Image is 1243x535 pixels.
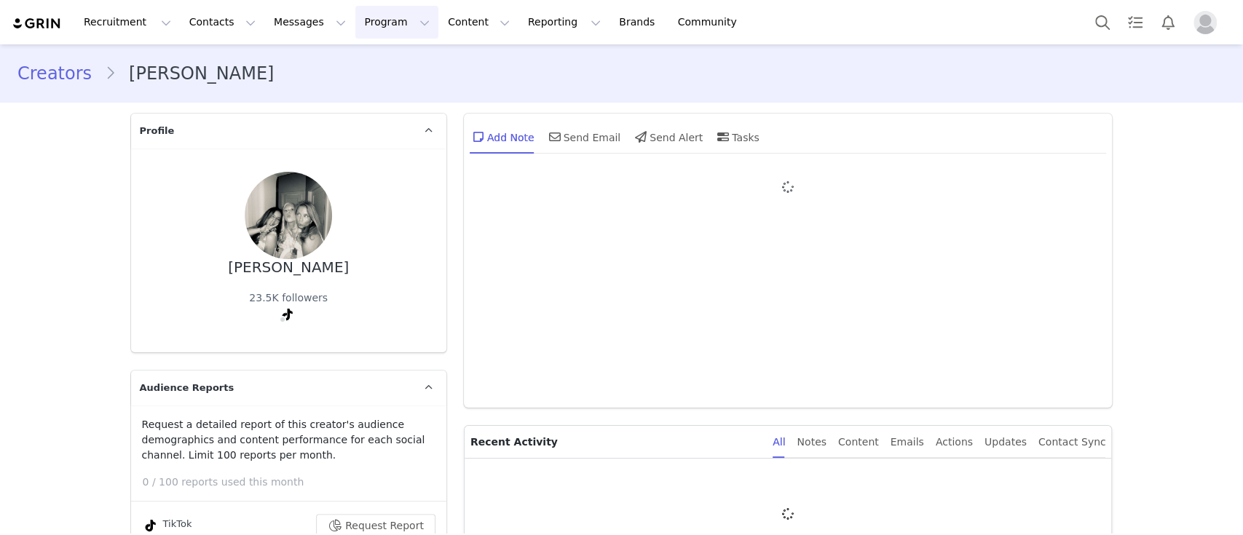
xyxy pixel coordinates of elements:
img: grin logo [12,17,63,31]
a: Community [669,6,752,39]
a: Brands [610,6,668,39]
div: Updates [984,426,1027,459]
button: Search [1086,6,1118,39]
button: Profile [1185,11,1231,34]
div: All [773,426,785,459]
button: Recruitment [75,6,180,39]
button: Reporting [519,6,609,39]
p: Recent Activity [470,426,761,458]
img: placeholder-profile.jpg [1193,11,1217,34]
button: Content [439,6,518,39]
div: Content [838,426,879,459]
div: Add Note [470,119,534,154]
div: TikTok [142,517,192,534]
div: Contact Sync [1038,426,1106,459]
p: 0 / 100 reports used this month [143,475,446,490]
button: Program [355,6,438,39]
div: Send Alert [632,119,703,154]
div: Notes [797,426,826,459]
a: Tasks [1119,6,1151,39]
img: bdf926dd-8fe6-4c13-b87e-2f13b0dcc8e2.jpg [245,172,332,259]
a: Creators [17,60,105,87]
button: Messages [265,6,355,39]
span: Audience Reports [140,381,234,395]
div: Send Email [546,119,621,154]
div: Actions [936,426,973,459]
span: Profile [140,124,175,138]
p: Request a detailed report of this creator's audience demographics and content performance for eac... [142,417,435,463]
button: Contacts [181,6,264,39]
div: Tasks [714,119,759,154]
div: [PERSON_NAME] [228,259,349,276]
div: 23.5K followers [249,290,328,306]
button: Notifications [1152,6,1184,39]
div: Emails [891,426,924,459]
